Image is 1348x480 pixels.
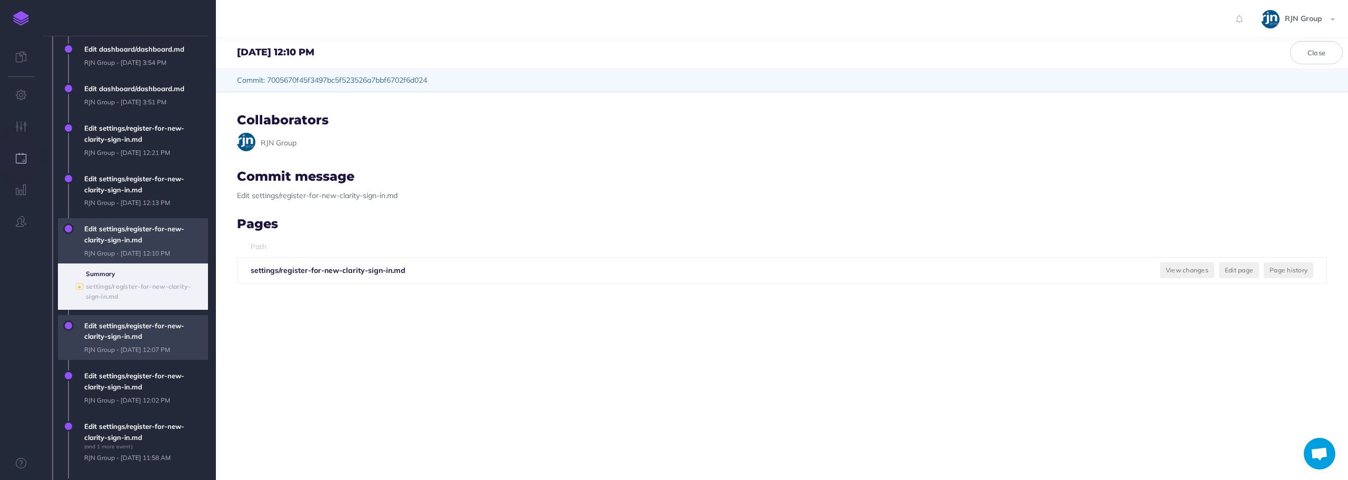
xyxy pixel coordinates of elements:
img: logo-mark.svg [13,11,29,26]
h3: Pages [237,217,1327,231]
span: RJN Group [1280,14,1327,23]
p: Edit settings/register-for-new-clarity-sign-in.md [237,190,1327,201]
h3: Commit message [237,170,1327,183]
button: Edit page [1219,262,1259,278]
button: ● settings/register-for-new-clarity-sign-in.md [86,281,203,301]
button: Close [1290,41,1343,64]
i: Modified [76,283,83,290]
th: Path [237,237,964,257]
img: qOk4ELZV8BckfBGsOcnHYIzU57XHwz04oqaxT1D6.jpeg [1261,10,1280,28]
h4: [DATE] 12:10 PM [237,47,314,58]
li: RJN Group [237,133,1327,154]
b: Summary [86,270,115,278]
b: settings/register-for-new-clarity-sign-in.md [86,282,191,300]
div: Commit: 7005670f45f3497bc5f523526a7bbf6702f6d024 [216,69,1348,92]
button: View changes [1160,262,1214,278]
a: Open chat [1304,438,1335,469]
b: settings/register-for-new-clarity-sign-in.md [251,266,405,275]
h3: Collaborators [237,113,1327,127]
span: ● [78,283,82,289]
button: Page history [1264,262,1313,278]
img: qOk4ELZV8BckfBGsOcnHYIzU57XHwz04oqaxT1D6.jpeg [237,133,255,151]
